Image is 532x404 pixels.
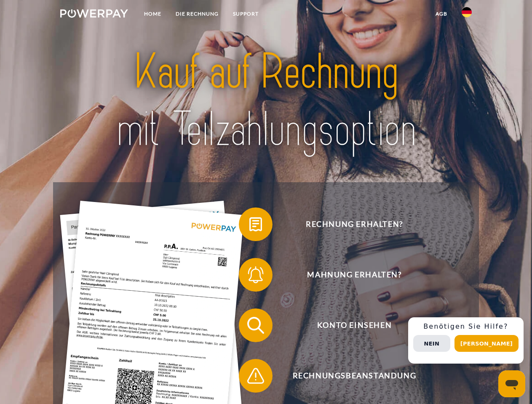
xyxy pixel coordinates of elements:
img: qb_warning.svg [245,365,266,386]
iframe: Schaltfläche zum Öffnen des Messaging-Fensters [498,370,525,397]
a: DIE RECHNUNG [168,6,226,21]
button: Nein [413,335,450,352]
h3: Benötigen Sie Hilfe? [413,322,519,331]
a: SUPPORT [226,6,266,21]
span: Rechnungsbeanstandung [251,359,457,393]
button: [PERSON_NAME] [454,335,519,352]
img: logo-powerpay-white.svg [60,9,128,18]
img: de [462,7,472,17]
span: Rechnung erhalten? [251,207,457,241]
img: qb_bill.svg [245,214,266,235]
button: Konto einsehen [239,308,458,342]
img: title-powerpay_de.svg [80,40,452,161]
a: agb [428,6,454,21]
button: Rechnung erhalten? [239,207,458,241]
span: Mahnung erhalten? [251,258,457,292]
img: qb_bell.svg [245,264,266,285]
img: qb_search.svg [245,315,266,336]
div: Schnellhilfe [408,317,524,364]
span: Konto einsehen [251,308,457,342]
button: Mahnung erhalten? [239,258,458,292]
a: Home [137,6,168,21]
button: Rechnungsbeanstandung [239,359,458,393]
